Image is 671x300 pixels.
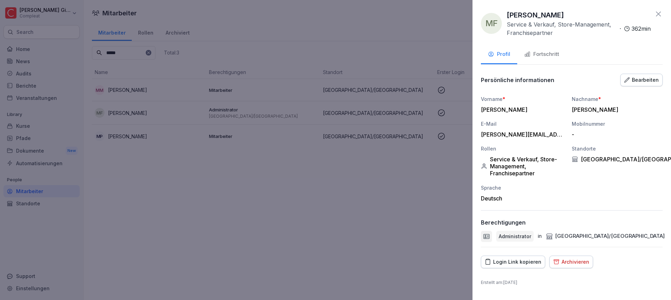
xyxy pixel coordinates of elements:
p: 362 min [632,24,651,33]
button: Bearbeiten [620,74,663,86]
div: Vorname [481,95,565,103]
p: [PERSON_NAME] [507,10,564,20]
p: Erstellt am : [DATE] [481,279,663,286]
div: Deutsch [481,195,565,202]
div: [PERSON_NAME] [572,106,656,113]
div: Fortschritt [524,50,559,58]
button: Fortschritt [517,45,566,64]
p: Berechtigungen [481,219,526,226]
button: Profil [481,45,517,64]
p: Administrator [499,233,531,240]
div: Login Link kopieren [485,258,541,266]
p: Persönliche informationen [481,76,554,83]
div: E-Mail [481,120,565,127]
div: · [507,20,651,37]
div: [PERSON_NAME] [481,106,565,113]
div: MF [481,13,502,34]
div: Service & Verkauf, Store-Management, Franchisepartner [481,156,565,177]
div: Bearbeiten [624,76,659,84]
p: Service & Verkauf, Store-Management, Franchisepartner [507,20,617,37]
div: Profil [488,50,510,58]
button: Archivieren [549,256,593,268]
div: [GEOGRAPHIC_DATA]/[GEOGRAPHIC_DATA] [546,232,665,240]
div: Rollen [481,145,565,152]
button: Login Link kopieren [481,256,545,268]
p: in [538,232,542,240]
div: - [572,131,656,138]
div: Archivieren [553,258,589,266]
div: [PERSON_NAME][EMAIL_ADDRESS][DOMAIN_NAME] [481,131,565,138]
div: Sprache [481,184,565,191]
